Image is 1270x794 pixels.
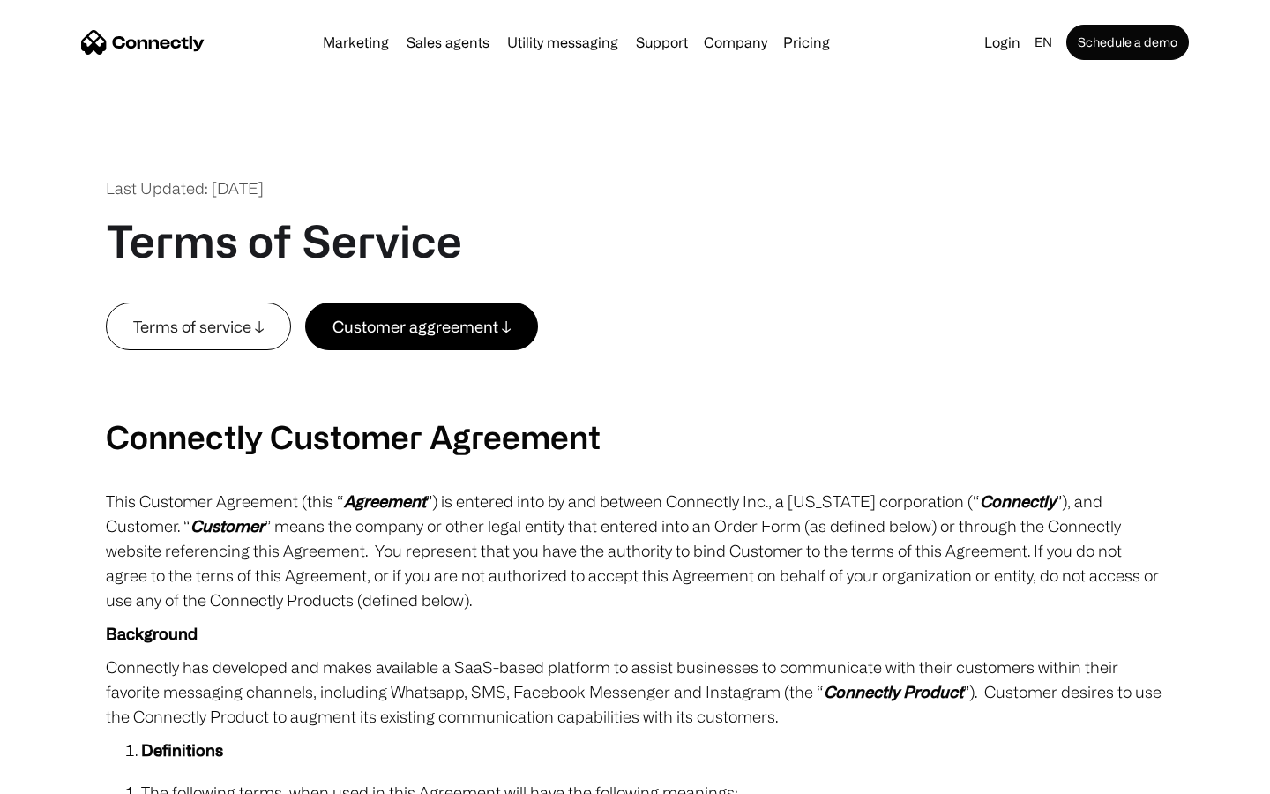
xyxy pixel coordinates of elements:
[776,35,837,49] a: Pricing
[81,29,205,56] a: home
[824,683,963,700] em: Connectly Product
[106,176,264,200] div: Last Updated: [DATE]
[1035,30,1052,55] div: en
[133,314,264,339] div: Terms of service ↓
[704,30,767,55] div: Company
[1066,25,1189,60] a: Schedule a demo
[400,35,497,49] a: Sales agents
[344,492,426,510] em: Agreement
[190,517,265,535] em: Customer
[106,214,462,267] h1: Terms of Service
[316,35,396,49] a: Marketing
[106,350,1164,375] p: ‍
[106,655,1164,729] p: Connectly has developed and makes available a SaaS-based platform to assist businesses to communi...
[35,763,106,788] ul: Language list
[977,30,1027,55] a: Login
[980,492,1056,510] em: Connectly
[106,625,198,642] strong: Background
[141,741,223,759] strong: Definitions
[1027,30,1063,55] div: en
[629,35,695,49] a: Support
[698,30,773,55] div: Company
[106,384,1164,408] p: ‍
[500,35,625,49] a: Utility messaging
[332,314,511,339] div: Customer aggreement ↓
[18,761,106,788] aside: Language selected: English
[106,489,1164,612] p: This Customer Agreement (this “ ”) is entered into by and between Connectly Inc., a [US_STATE] co...
[106,417,1164,455] h2: Connectly Customer Agreement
